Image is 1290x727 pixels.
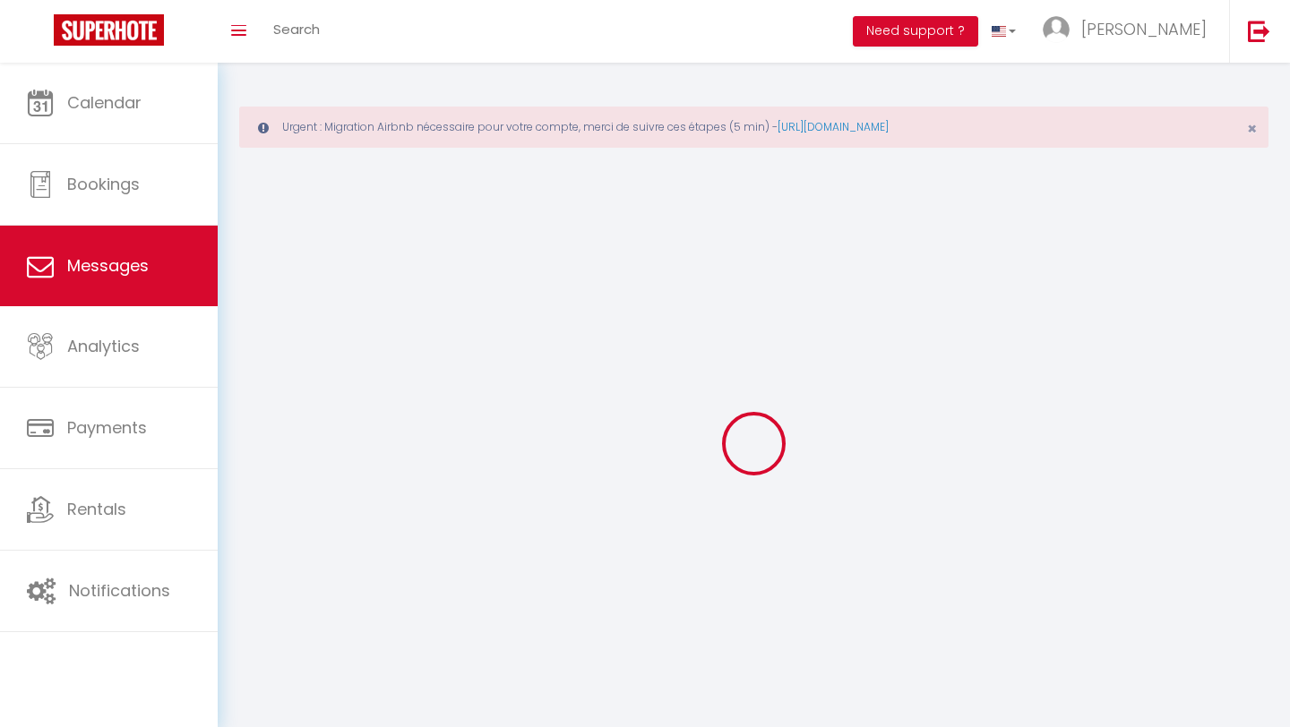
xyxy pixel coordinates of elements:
[67,416,147,439] span: Payments
[67,173,140,195] span: Bookings
[1247,121,1257,137] button: Close
[67,91,142,114] span: Calendar
[778,119,889,134] a: [URL][DOMAIN_NAME]
[1247,117,1257,140] span: ×
[1248,20,1270,42] img: logout
[67,498,126,520] span: Rentals
[1081,18,1207,40] span: [PERSON_NAME]
[67,254,149,277] span: Messages
[54,14,164,46] img: Super Booking
[273,20,320,38] span: Search
[239,107,1268,148] div: Urgent : Migration Airbnb nécessaire pour votre compte, merci de suivre ces étapes (5 min) -
[1043,16,1070,43] img: ...
[67,335,140,357] span: Analytics
[14,7,68,61] button: Ouvrir le widget de chat LiveChat
[69,579,170,602] span: Notifications
[853,16,978,47] button: Need support ?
